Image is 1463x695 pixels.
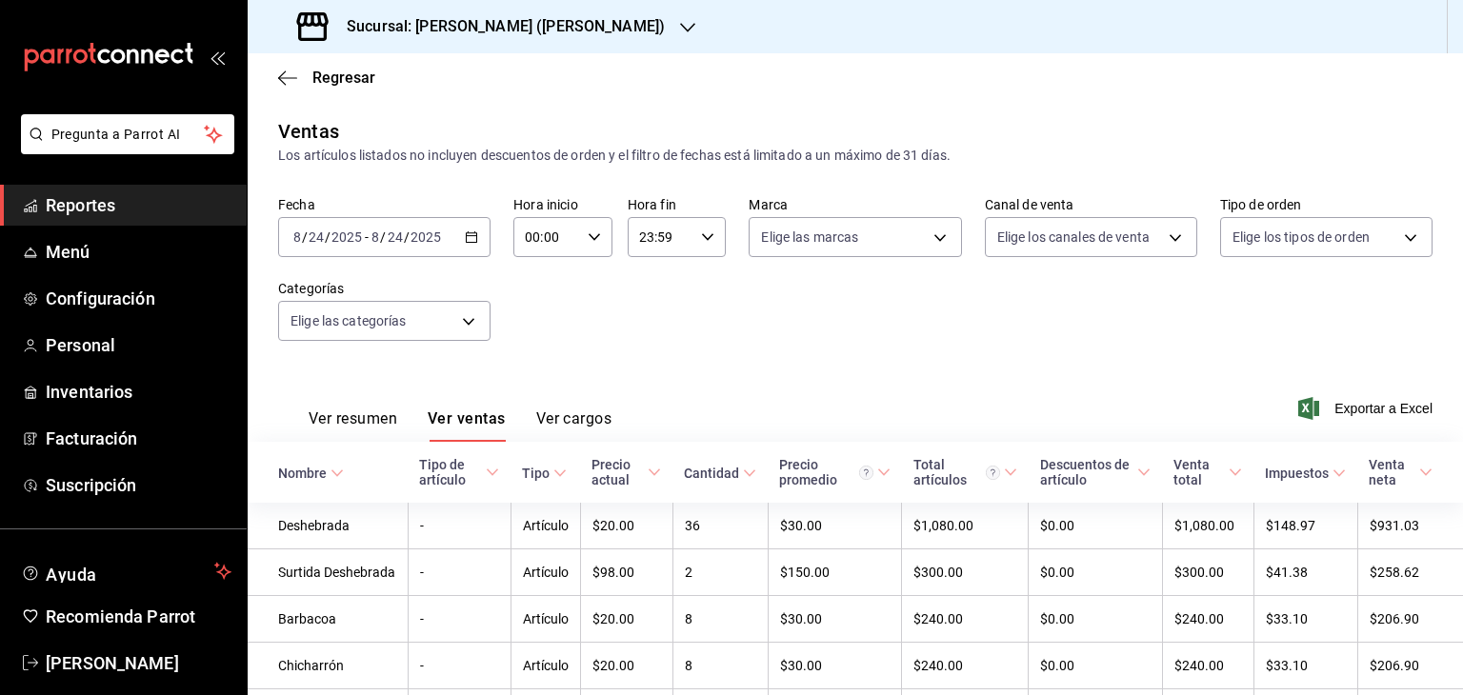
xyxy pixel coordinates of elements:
input: ---- [410,229,442,245]
td: $300.00 [902,549,1029,596]
svg: El total artículos considera cambios de precios en los artículos así como costos adicionales por ... [986,466,1000,480]
td: $20.00 [580,643,672,689]
span: Facturación [46,426,231,451]
td: $300.00 [1162,549,1253,596]
label: Hora inicio [513,198,612,211]
td: Deshebrada [248,503,408,549]
td: $20.00 [580,503,672,549]
div: Precio promedio [779,457,873,487]
span: Precio promedio [779,457,891,487]
div: Venta neta [1369,457,1415,487]
td: Artículo [511,643,580,689]
span: Nombre [278,466,344,481]
span: Tipo de artículo [419,457,499,487]
span: Descuentos de artículo [1040,457,1151,487]
span: Venta neta [1369,457,1433,487]
span: Pregunta a Parrot AI [51,125,205,145]
td: $931.03 [1357,503,1463,549]
h3: Sucursal: [PERSON_NAME] ([PERSON_NAME]) [331,15,665,38]
span: Venta total [1173,457,1242,487]
td: $148.97 [1253,503,1357,549]
td: $33.10 [1253,596,1357,643]
span: Menú [46,239,231,265]
td: Chicharrón [248,643,408,689]
button: Pregunta a Parrot AI [21,114,234,154]
div: Impuestos [1265,466,1329,481]
span: Tipo [522,466,567,481]
div: Total artículos [913,457,1000,487]
svg: Precio promedio = Total artículos / cantidad [859,466,873,480]
span: / [404,229,410,245]
td: $0.00 [1029,596,1162,643]
label: Fecha [278,198,491,211]
span: / [325,229,331,245]
td: $1,080.00 [1162,503,1253,549]
div: Descuentos de artículo [1040,457,1133,487]
td: Artículo [511,596,580,643]
td: - [408,549,511,596]
div: Precio actual [591,457,644,487]
td: $240.00 [1162,643,1253,689]
span: [PERSON_NAME] [46,650,231,676]
td: $30.00 [768,596,902,643]
td: Surtida Deshebrada [248,549,408,596]
td: $0.00 [1029,549,1162,596]
label: Marca [749,198,961,211]
span: Elige las marcas [761,228,858,247]
span: / [380,229,386,245]
td: $240.00 [1162,596,1253,643]
div: Nombre [278,466,327,481]
td: $240.00 [902,643,1029,689]
div: Tipo de artículo [419,457,482,487]
td: 8 [672,643,768,689]
label: Canal de venta [985,198,1197,211]
span: Precio actual [591,457,661,487]
button: Ver cargos [536,409,612,442]
td: $0.00 [1029,643,1162,689]
button: Ver ventas [428,409,506,442]
td: $30.00 [768,643,902,689]
label: Categorías [278,282,491,295]
td: $20.00 [580,596,672,643]
td: 2 [672,549,768,596]
span: Elige las categorías [291,311,407,330]
td: $206.90 [1357,643,1463,689]
span: Cantidad [684,466,756,481]
span: Ayuda [46,560,207,583]
input: -- [308,229,325,245]
td: $150.00 [768,549,902,596]
div: Cantidad [684,466,739,481]
button: Exportar a Excel [1302,397,1433,420]
span: - [365,229,369,245]
td: - [408,596,511,643]
td: - [408,643,511,689]
input: -- [387,229,404,245]
div: Venta total [1173,457,1225,487]
span: Impuestos [1265,466,1346,481]
button: Ver resumen [309,409,397,442]
div: Ventas [278,117,339,146]
input: -- [371,229,380,245]
div: navigation tabs [309,409,611,442]
span: Configuración [46,286,231,311]
button: open_drawer_menu [210,50,225,65]
span: Recomienda Parrot [46,604,231,629]
label: Hora fin [628,198,727,211]
td: $98.00 [580,549,672,596]
span: Suscripción [46,472,231,498]
span: Inventarios [46,379,231,405]
label: Tipo de orden [1220,198,1433,211]
a: Pregunta a Parrot AI [13,138,234,158]
div: Tipo [522,466,550,481]
div: Los artículos listados no incluyen descuentos de orden y el filtro de fechas está limitado a un m... [278,146,1433,166]
button: Regresar [278,69,375,87]
td: $240.00 [902,596,1029,643]
input: -- [292,229,302,245]
td: 36 [672,503,768,549]
td: 8 [672,596,768,643]
span: Elige los tipos de orden [1233,228,1370,247]
td: $0.00 [1029,503,1162,549]
td: $41.38 [1253,549,1357,596]
td: $1,080.00 [902,503,1029,549]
